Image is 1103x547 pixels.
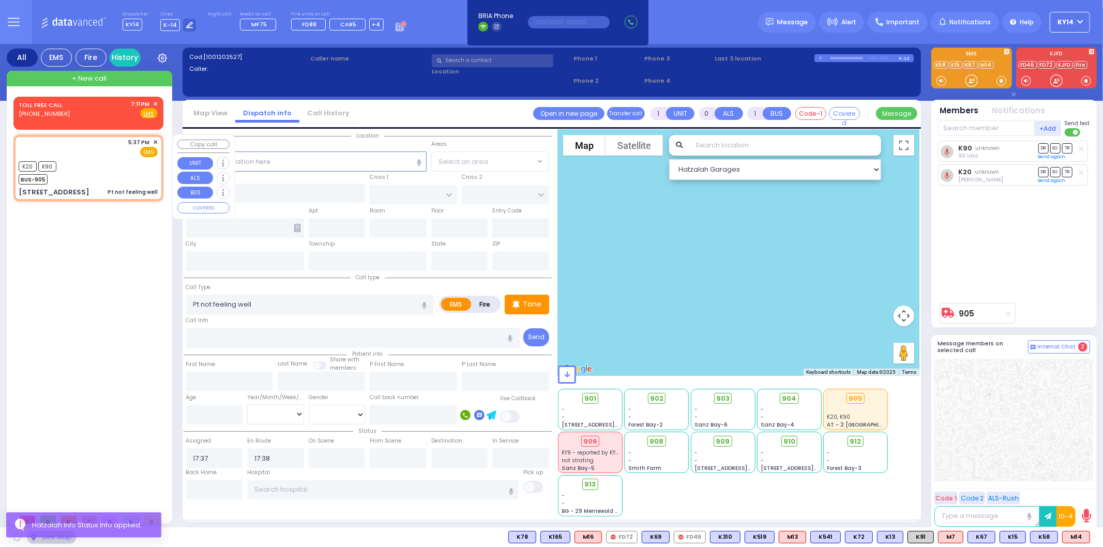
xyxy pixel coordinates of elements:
[1056,61,1073,69] a: KJFD
[934,492,958,505] button: Code 1
[302,20,316,28] span: FD88
[1065,127,1081,138] label: Turn off text
[1019,61,1037,69] a: FD46
[309,240,335,248] label: Township
[492,240,500,248] label: ZIP
[153,100,158,109] span: ✕
[177,172,213,184] button: ALS
[779,531,806,543] div: ALS
[886,18,919,27] span: Important
[761,449,764,457] span: -
[876,107,917,120] button: Message
[370,437,401,445] label: From Scene
[562,449,623,457] span: KY9 - reported by KY23
[908,531,934,543] div: K91
[370,360,404,369] label: P First Name
[987,492,1020,505] button: ALS-Rush
[877,531,903,543] div: K13
[1078,342,1087,352] span: 2
[628,405,631,413] span: -
[177,187,213,199] button: BUS
[291,11,384,18] label: Fire units on call
[847,393,865,404] div: 905
[72,73,107,84] span: + New call
[372,20,381,28] span: +4
[309,207,318,215] label: Apt
[278,360,307,368] label: Last Name
[585,479,596,490] span: 913
[715,107,743,120] button: ALS
[958,176,1003,184] span: Yona Dovid Perl
[628,464,661,472] span: Smith Farm
[533,107,605,120] a: Open in new page
[949,18,991,27] span: Notifications
[766,18,774,26] img: message.svg
[1050,143,1061,153] span: SO
[938,531,963,543] div: ALS
[761,421,794,429] span: Sanz Bay-4
[689,135,881,156] input: Search location
[650,393,663,404] span: 902
[186,108,235,118] a: Map View
[38,161,56,172] span: K90
[203,53,242,61] span: [1001202527]
[642,531,670,543] div: K69
[795,107,826,120] button: Code-1
[1056,506,1076,527] button: 10-4
[628,449,631,457] span: -
[783,436,795,447] span: 910
[694,405,698,413] span: -
[186,360,216,369] label: First Name
[575,531,602,543] div: ALS
[827,413,851,421] span: K20, K90
[370,207,385,215] label: Room
[1062,143,1072,153] span: TR
[584,393,596,404] span: 901
[441,298,471,311] label: EMS
[958,144,972,152] a: K90
[347,350,388,358] span: Patient info
[186,468,217,477] label: Back Home
[761,464,858,472] span: [STREET_ADDRESS][PERSON_NAME]
[247,393,304,402] div: Year/Month/Week/Day
[894,306,914,326] button: Map camera controls
[1000,531,1026,543] div: BLS
[992,105,1046,117] button: Notifications
[500,394,536,403] label: Use Callback
[562,413,565,421] span: -
[1038,61,1055,69] a: FD72
[1031,345,1036,350] img: comment-alt.png
[247,480,519,499] input: Search hospital
[827,449,830,457] span: -
[606,135,663,156] button: Show satellite imagery
[1038,143,1049,153] span: DR
[716,436,730,447] span: 909
[1020,18,1034,27] span: Help
[186,393,197,402] label: Age
[299,108,357,118] a: Call History
[710,531,741,543] div: BLS
[877,531,903,543] div: BLS
[716,393,730,404] span: 903
[1038,177,1066,184] a: Send again
[666,107,694,120] button: UNIT
[1065,119,1090,127] span: Send text
[644,77,712,85] span: Phone 4
[160,19,180,31] span: K-14
[108,188,158,196] div: Pt not feeling well
[431,437,462,445] label: Destination
[642,531,670,543] div: BLS
[562,492,565,499] span: -
[186,240,197,248] label: City
[19,187,89,197] div: [STREET_ADDRESS]
[841,18,856,27] span: Alert
[850,436,862,447] span: 912
[131,100,150,108] span: 7:11 PM
[32,520,154,530] div: Hatzalah Info Status Info applied.
[829,107,860,120] button: Covered
[189,65,307,73] label: Caller:
[782,393,796,404] span: 904
[562,405,565,413] span: -
[845,531,873,543] div: BLS
[247,468,270,477] label: Hospital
